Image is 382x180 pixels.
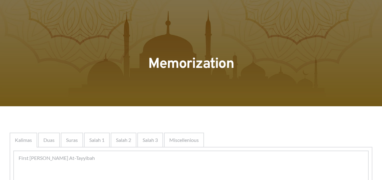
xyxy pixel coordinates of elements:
[43,136,55,144] span: Duas
[116,136,131,144] span: Salah 2
[15,136,32,144] span: Kalimas
[66,136,78,144] span: Suras
[169,136,199,144] span: Miscellenious
[19,154,95,162] span: First [PERSON_NAME] At-Tayyibah
[143,136,158,144] span: Salah 3
[148,55,234,73] span: Memorization
[89,136,104,144] span: Salah 1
